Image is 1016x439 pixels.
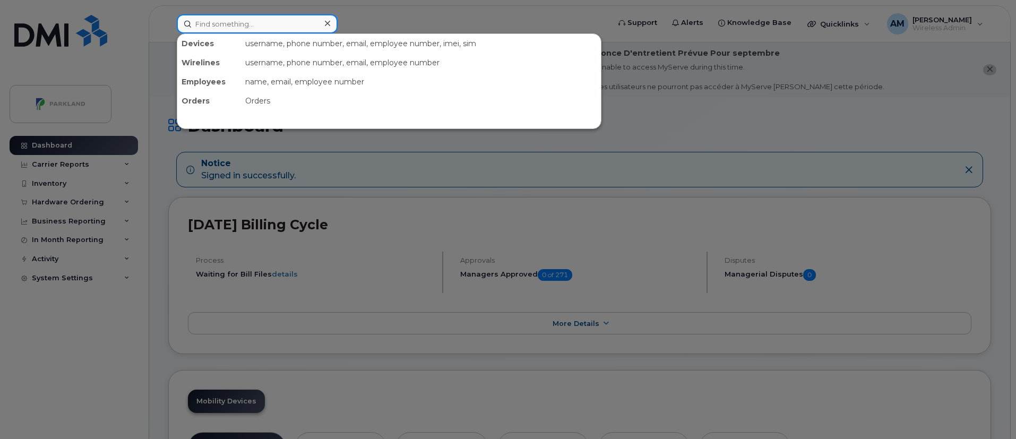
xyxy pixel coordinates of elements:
div: name, email, employee number [241,72,601,91]
div: username, phone number, email, employee number [241,53,601,72]
div: username, phone number, email, employee number, imei, sim [241,34,601,53]
div: Wirelines [177,53,241,72]
div: Orders [177,91,241,110]
div: Devices [177,34,241,53]
div: Employees [177,72,241,91]
div: Orders [241,91,601,110]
